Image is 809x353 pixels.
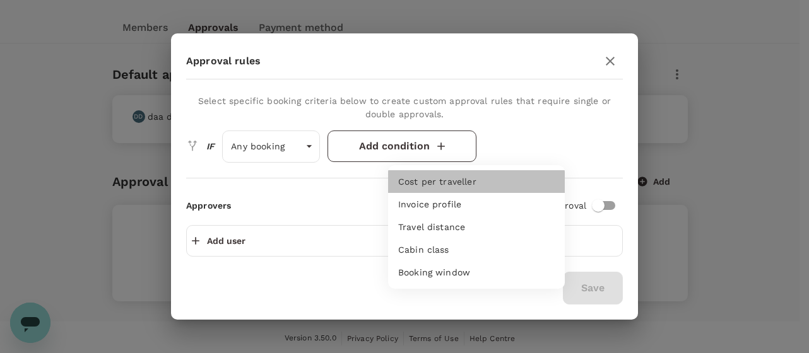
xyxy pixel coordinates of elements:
[388,261,565,284] div: Booking window
[388,238,565,261] div: Cabin class
[398,198,461,211] p: Invoice profile
[398,266,470,279] p: Booking window
[398,221,465,233] p: Travel distance
[398,243,449,256] p: Cabin class
[388,170,565,193] div: Cost per traveller
[398,175,476,188] p: Cost per traveller
[388,193,565,216] div: Invoice profile
[388,216,565,238] div: Travel distance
